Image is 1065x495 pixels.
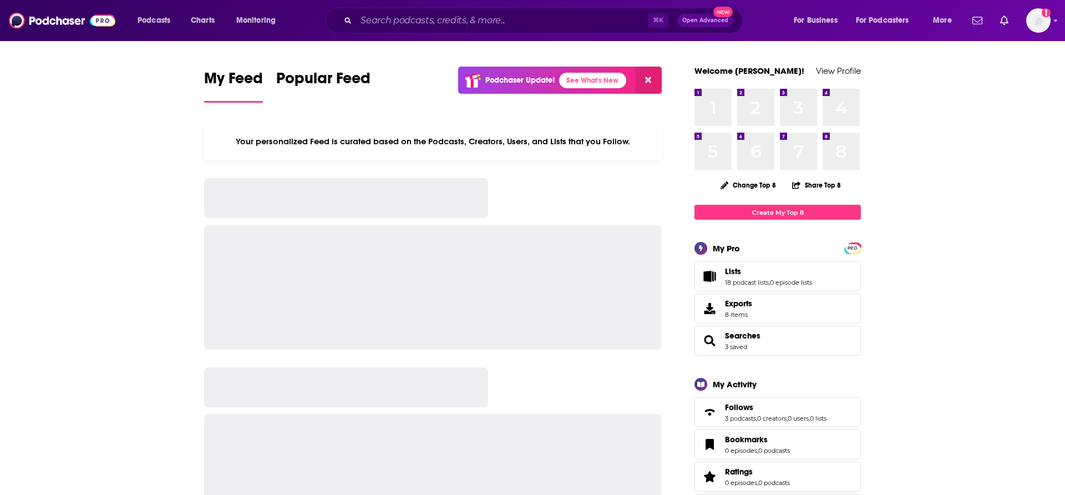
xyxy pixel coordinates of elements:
span: New [713,7,733,17]
a: 3 podcasts [725,415,756,422]
button: Open AdvancedNew [677,14,733,27]
div: My Activity [713,379,757,390]
a: Searches [725,331,760,341]
span: , [757,479,758,487]
button: Show profile menu [1026,8,1051,33]
button: open menu [786,12,851,29]
button: Change Top 8 [714,178,783,192]
div: Your personalized Feed is curated based on the Podcasts, Creators, Users, and Lists that you Follow. [204,123,662,160]
span: Exports [725,299,752,309]
a: 0 episode lists [770,279,812,286]
button: open menu [130,12,185,29]
div: My Pro [713,243,740,254]
a: 0 lists [810,415,826,422]
a: 0 podcasts [758,479,790,487]
a: Exports [694,294,861,324]
a: Show notifications dropdown [996,11,1013,30]
span: Bookmarks [694,430,861,459]
a: Show notifications dropdown [968,11,987,30]
a: My Feed [204,69,263,103]
span: Logged in as megcassidy [1026,8,1051,33]
a: Lists [698,269,721,284]
span: Open Advanced [682,18,728,23]
a: Welcome [PERSON_NAME]! [694,65,804,76]
a: Create My Top 8 [694,205,861,220]
a: Follows [725,402,826,412]
span: Monitoring [236,13,276,28]
a: Ratings [725,467,790,477]
span: Ratings [694,462,861,492]
span: Podcasts [138,13,170,28]
input: Search podcasts, credits, & more... [356,12,648,29]
img: Podchaser - Follow, Share and Rate Podcasts [9,10,115,31]
span: More [933,13,952,28]
span: 8 items [725,311,752,319]
button: open menu [229,12,290,29]
span: Follows [694,397,861,427]
a: Bookmarks [698,437,721,452]
p: Podchaser Update! [485,75,555,85]
a: Charts [184,12,221,29]
a: Popular Feed [276,69,371,103]
span: Lists [694,261,861,291]
button: open menu [849,12,925,29]
span: My Feed [204,69,263,94]
span: , [756,415,757,422]
span: , [757,447,758,454]
a: 18 podcast lists [725,279,769,286]
a: 0 episodes [725,447,757,454]
a: Bookmarks [725,435,790,445]
div: Search podcasts, credits, & more... [336,8,753,33]
a: Lists [725,266,812,276]
a: Follows [698,405,721,420]
button: open menu [925,12,966,29]
a: 0 users [788,415,809,422]
span: , [809,415,810,422]
span: Ratings [725,467,753,477]
a: View Profile [816,65,861,76]
span: Searches [694,326,861,356]
a: 0 episodes [725,479,757,487]
span: , [769,279,770,286]
span: Charts [191,13,215,28]
span: For Podcasters [856,13,909,28]
a: PRO [846,244,859,252]
a: 0 creators [757,415,787,422]
svg: Add a profile image [1042,8,1051,17]
img: User Profile [1026,8,1051,33]
span: Lists [725,266,741,276]
span: , [787,415,788,422]
button: Share Top 8 [792,174,841,196]
span: Exports [698,301,721,316]
span: Follows [725,402,753,412]
span: Popular Feed [276,69,371,94]
span: For Business [794,13,838,28]
a: 0 podcasts [758,447,790,454]
a: Searches [698,333,721,348]
a: See What's New [559,73,626,88]
span: ⌘ K [648,13,668,28]
a: 3 saved [725,343,747,351]
a: Ratings [698,469,721,484]
span: Bookmarks [725,435,768,445]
